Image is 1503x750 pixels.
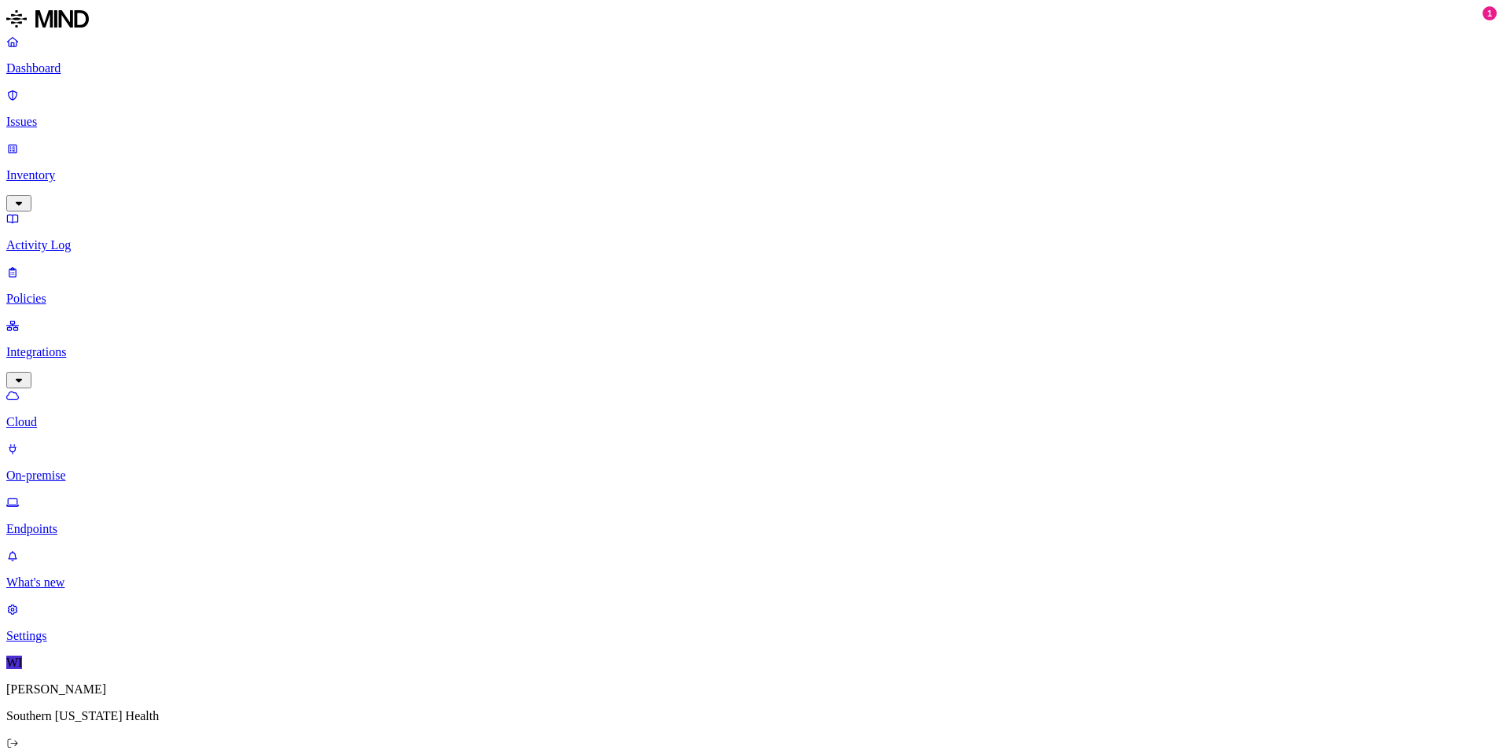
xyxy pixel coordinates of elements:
a: What's new [6,549,1497,590]
a: Settings [6,602,1497,643]
a: MIND [6,6,1497,35]
p: Activity Log [6,238,1497,252]
p: Southern [US_STATE] Health [6,709,1497,723]
a: Activity Log [6,211,1497,252]
a: Inventory [6,142,1497,209]
img: MIND [6,6,89,31]
a: Policies [6,265,1497,306]
p: Cloud [6,415,1497,429]
a: Cloud [6,388,1497,429]
p: Inventory [6,168,1497,182]
p: Issues [6,115,1497,129]
p: Integrations [6,345,1497,359]
a: On-premise [6,442,1497,483]
a: Endpoints [6,495,1497,536]
div: 1 [1483,6,1497,20]
a: Issues [6,88,1497,129]
p: What's new [6,575,1497,590]
p: On-premise [6,469,1497,483]
span: WI [6,656,22,669]
p: Settings [6,629,1497,643]
p: Dashboard [6,61,1497,75]
a: Integrations [6,318,1497,386]
p: Endpoints [6,522,1497,536]
p: Policies [6,292,1497,306]
a: Dashboard [6,35,1497,75]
